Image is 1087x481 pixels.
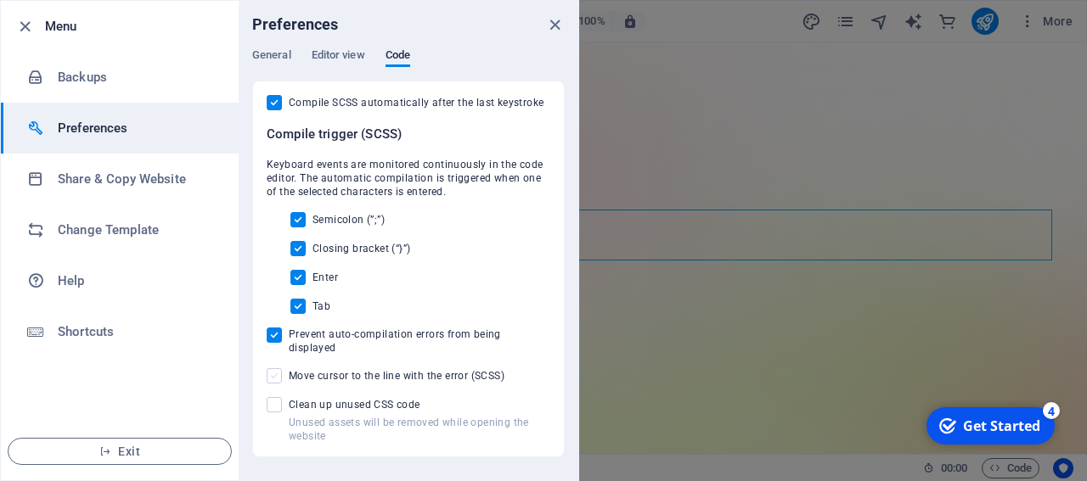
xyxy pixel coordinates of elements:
[8,438,232,465] button: Exit
[289,369,504,383] span: Move cursor to the line with the error (SCSS)
[126,2,143,19] div: 4
[58,220,215,240] h6: Change Template
[386,45,410,69] span: Code
[1,255,239,306] a: Help
[9,7,138,44] div: Get Started 4 items remaining, 20% complete
[267,158,550,199] span: Keyboard events are monitored continuously in the code editor. The automatic compilation is trigg...
[313,213,385,227] span: Semicolon (”;”)
[267,124,550,144] h6: Compile trigger (SCSS)
[252,14,339,35] h6: Preferences
[289,96,543,109] span: Compile SCSS automatically after the last keystroke
[312,45,365,69] span: Editor view
[58,169,215,189] h6: Share & Copy Website
[45,16,225,36] h6: Menu
[313,271,338,284] span: Enter
[46,16,123,35] div: Get Started
[289,327,550,355] span: Prevent auto-compilation errors from being displayed
[58,67,215,87] h6: Backups
[58,271,215,291] h6: Help
[313,299,330,313] span: Tab
[289,416,550,443] p: Unused assets will be removed while opening the website
[252,48,565,81] div: Preferences
[58,322,215,342] h6: Shortcuts
[58,118,215,138] h6: Preferences
[313,242,410,255] span: Closing bracket (“}”)
[22,445,217,458] span: Exit
[289,398,550,411] span: Clean up unused CSS code
[544,14,565,35] button: close
[252,45,291,69] span: General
